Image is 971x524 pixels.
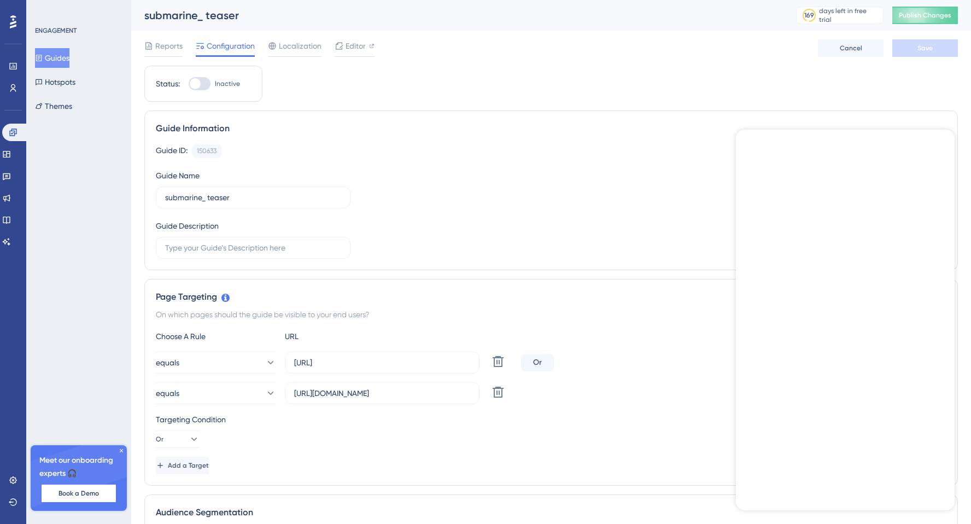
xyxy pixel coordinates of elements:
[892,7,958,24] button: Publish Changes
[215,79,240,88] span: Inactive
[917,44,933,53] span: Save
[279,39,321,53] span: Localization
[156,457,209,474] button: Add a Target
[168,461,209,470] span: Add a Target
[156,290,946,304] div: Page Targeting
[840,44,862,53] span: Cancel
[156,219,219,232] div: Guide Description
[892,39,958,57] button: Save
[59,489,99,498] span: Book a Demo
[294,387,470,399] input: yourwebsite.com/path
[156,430,200,448] button: Or
[155,39,183,53] span: Reports
[156,330,276,343] div: Choose A Rule
[156,169,200,182] div: Guide Name
[736,130,955,510] iframe: UserGuiding AI Assistant
[804,11,814,20] div: 169
[899,11,951,20] span: Publish Changes
[156,122,946,135] div: Guide Information
[156,387,179,400] span: equals
[285,330,405,343] div: URL
[156,382,276,404] button: equals
[818,39,884,57] button: Cancel
[144,8,769,23] div: submarine_ teaser
[521,354,554,371] div: Or
[156,308,946,321] div: On which pages should the guide be visible to your end users?
[156,356,179,369] span: equals
[165,242,341,254] input: Type your Guide’s Description here
[42,485,116,502] button: Book a Demo
[156,77,180,90] div: Status:
[156,506,946,519] div: Audience Segmentation
[39,454,118,480] span: Meet our onboarding experts 🎧
[156,144,188,158] div: Guide ID:
[156,352,276,374] button: equals
[294,357,470,369] input: yourwebsite.com/path
[156,413,946,426] div: Targeting Condition
[207,39,255,53] span: Configuration
[156,435,163,444] span: Or
[197,147,217,155] div: 150633
[819,7,880,24] div: days left in free trial
[346,39,366,53] span: Editor
[165,191,341,203] input: Type your Guide’s Name here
